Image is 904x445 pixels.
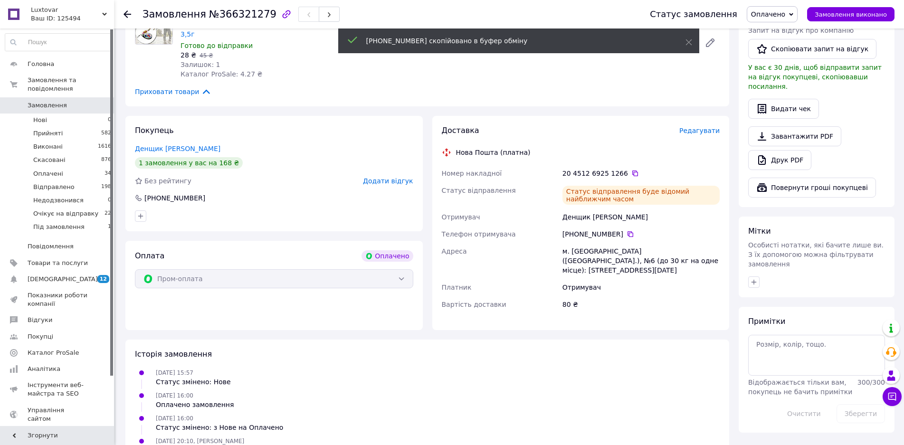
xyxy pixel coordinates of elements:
div: Статус замовлення [650,9,737,19]
div: Повернутися назад [124,9,131,19]
span: Оплачено [751,10,785,18]
div: Отримувач [561,279,722,296]
span: Замовлення [143,9,206,20]
span: Залишок: 1 [181,61,220,68]
span: Відображається тільки вам, покупець не бачить примітки [748,379,852,396]
span: 0 [108,196,111,205]
span: Замовлення [28,101,67,110]
div: 1 замовлення у вас на 168 ₴ [135,157,243,169]
div: Статус змінено: Нове [156,377,231,387]
span: Приховати товари [135,86,211,97]
span: Додати відгук [363,177,413,185]
span: Історія замовлення [135,350,212,359]
span: Отримувач [442,213,480,221]
span: Товари та послуги [28,259,88,267]
span: Телефон отримувача [442,230,516,238]
span: 198 [101,183,111,191]
span: Нові [33,116,47,124]
span: Покупець [135,126,174,135]
a: Денщик [PERSON_NAME] [135,145,220,152]
a: Завантажити PDF [748,126,841,146]
a: Друк PDF [748,150,811,170]
span: Без рейтингу [144,177,191,185]
span: 12 [97,275,109,283]
input: Пошук [5,34,112,51]
span: Показники роботи компанії [28,291,88,308]
div: Нова Пошта (платна) [454,148,533,157]
span: У вас є 30 днів, щоб відправити запит на відгук покупцеві, скопіювавши посилання. [748,64,882,90]
span: Особисті нотатки, які бачите лише ви. З їх допомогою можна фільтрувати замовлення [748,241,884,268]
span: Запит на відгук про компанію [748,27,854,34]
span: Замовлення виконано [815,11,887,18]
span: Каталог ProSale: 4.27 ₴ [181,70,262,78]
div: Оплачено замовлення [156,400,234,409]
button: Повернути гроші покупцеві [748,178,876,198]
div: Оплачено [362,250,413,262]
div: Статус змінено: з Нове на Оплачено [156,423,283,432]
div: 20 4512 6925 1266 [562,169,720,178]
span: Оплата [135,251,164,260]
span: №366321279 [209,9,276,20]
span: [DATE] 15:57 [156,369,193,376]
span: Управління сайтом [28,406,88,423]
span: Прийняті [33,129,63,138]
span: Виконані [33,142,63,151]
span: 582 [101,129,111,138]
span: Скасовані [33,156,66,164]
span: 1616 [98,142,111,151]
span: Недодзвонився [33,196,84,205]
span: [DATE] 16:00 [156,415,193,422]
span: 0 [108,116,111,124]
span: Замовлення та повідомлення [28,76,114,93]
div: м. [GEOGRAPHIC_DATA] ([GEOGRAPHIC_DATA].), №6 (до 30 кг на одне місце): [STREET_ADDRESS][DATE] [561,243,722,279]
span: Відправлено [33,183,75,191]
span: Повідомлення [28,242,74,251]
button: Замовлення виконано [807,7,894,21]
div: Ваш ID: 125494 [31,14,114,23]
span: Очікує на відправку [33,209,98,218]
span: Оплачені [33,170,63,178]
div: [PHONE_NUMBER] [143,193,206,203]
span: Адреса [442,247,467,255]
span: Під замовлення [33,223,85,231]
span: 28 ₴ [181,51,196,59]
span: Мітки [748,227,771,236]
div: [PHONE_NUMBER] скопійовано в буфер обміну [366,36,662,46]
span: Інструменти веб-майстра та SEO [28,381,88,398]
span: Покупці [28,332,53,341]
span: 22 [105,209,111,218]
span: Доставка [442,126,479,135]
button: Скопіювати запит на відгук [748,39,876,59]
span: Відгуки [28,316,52,324]
span: Редагувати [679,127,720,134]
span: 1 [108,223,111,231]
div: 80 ₴ [561,296,722,313]
span: Платник [442,284,472,291]
button: Видати чек [748,99,819,119]
button: Чат з покупцем [883,387,902,406]
span: 34 [105,170,111,178]
span: 300 / 300 [857,379,885,386]
a: Редагувати [701,33,720,52]
span: [DATE] 16:00 [156,392,193,399]
span: [DEMOGRAPHIC_DATA] [28,275,98,284]
div: Денщик [PERSON_NAME] [561,208,722,226]
span: Luxtovar [31,6,102,14]
div: [PHONE_NUMBER] [562,229,720,239]
span: Примітки [748,317,785,326]
span: Готово до відправки [181,42,253,49]
span: Статус відправлення [442,187,516,194]
span: Каталог ProSale [28,349,79,357]
span: Головна [28,60,54,68]
span: Аналітика [28,365,60,373]
span: Номер накладної [442,170,502,177]
span: Вартість доставки [442,301,506,308]
span: 45 ₴ [200,52,213,59]
div: Статус відправлення буде відомий найближчим часом [562,186,720,205]
span: [DATE] 20:10, [PERSON_NAME] [156,438,244,445]
span: 876 [101,156,111,164]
